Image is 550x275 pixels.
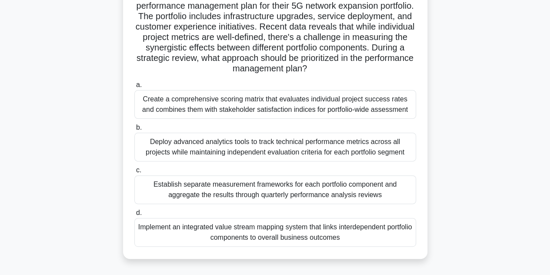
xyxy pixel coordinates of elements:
div: Establish separate measurement frameworks for each portfolio component and aggregate the results ... [134,175,416,204]
span: d. [136,209,142,216]
span: a. [136,81,142,88]
span: c. [136,166,141,174]
div: Create a comprehensive scoring matrix that evaluates individual project success rates and combine... [134,90,416,119]
div: Deploy advanced analytics tools to track technical performance metrics across all projects while ... [134,133,416,161]
div: Implement an integrated value stream mapping system that links interdependent portfolio component... [134,218,416,247]
span: b. [136,124,142,131]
